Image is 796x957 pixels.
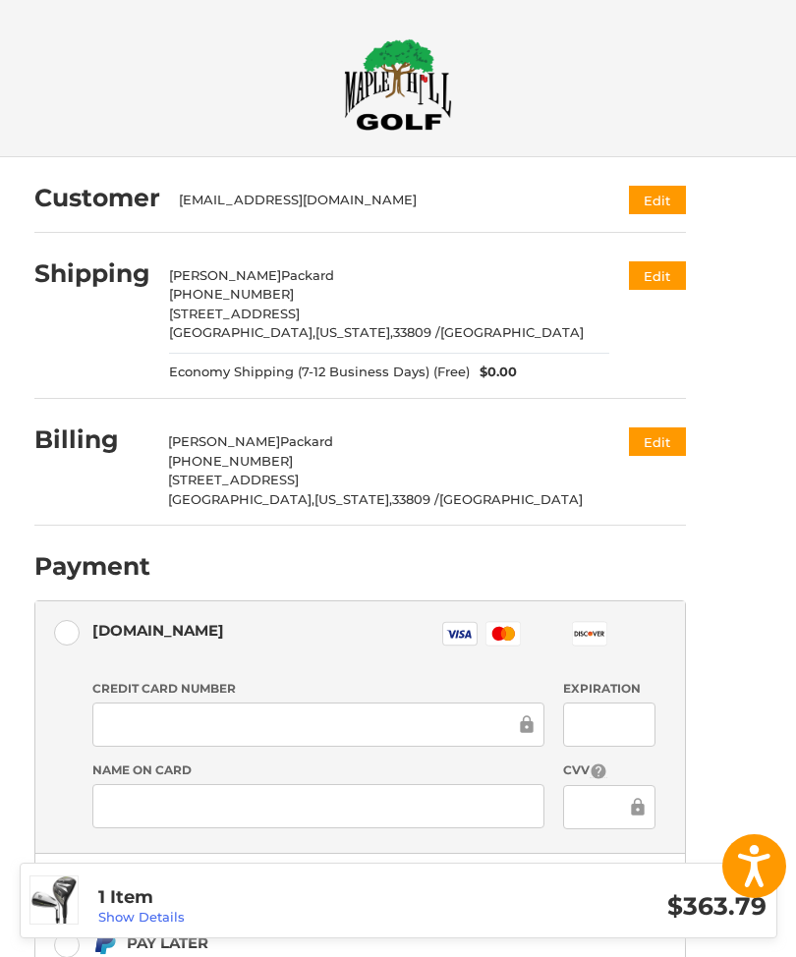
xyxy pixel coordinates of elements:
[168,472,299,487] span: [STREET_ADDRESS]
[629,427,686,456] button: Edit
[169,286,294,302] span: [PHONE_NUMBER]
[470,363,517,382] span: $0.00
[432,891,767,922] h3: $363.79
[440,324,584,340] span: [GEOGRAPHIC_DATA]
[34,551,150,582] h2: Payment
[169,267,281,283] span: [PERSON_NAME]
[169,324,315,340] span: [GEOGRAPHIC_DATA],
[392,491,439,507] span: 33809 /
[344,38,452,131] img: Maple Hill Golf
[168,491,314,507] span: [GEOGRAPHIC_DATA],
[168,453,293,469] span: [PHONE_NUMBER]
[179,191,591,210] div: [EMAIL_ADDRESS][DOMAIN_NAME]
[92,680,544,698] label: Credit Card Number
[314,491,392,507] span: [US_STATE],
[280,433,333,449] span: Packard
[92,761,544,779] label: Name on Card
[169,363,470,382] span: Economy Shipping (7-12 Business Days) (Free)
[563,680,655,698] label: Expiration
[98,909,185,925] a: Show Details
[629,261,686,290] button: Edit
[281,267,334,283] span: Packard
[315,324,393,340] span: [US_STATE],
[34,424,149,455] h2: Billing
[439,491,583,507] span: [GEOGRAPHIC_DATA]
[393,324,440,340] span: 33809 /
[34,183,160,213] h2: Customer
[92,614,224,647] div: [DOMAIN_NAME]
[629,186,686,214] button: Edit
[169,306,300,321] span: [STREET_ADDRESS]
[30,876,78,924] img: Wilson Staff Launch Pad 2 Combo Irons
[92,930,117,955] img: Pay Later icon
[168,433,280,449] span: [PERSON_NAME]
[98,886,432,909] h3: 1 Item
[563,761,655,780] label: CVV
[34,258,150,289] h2: Shipping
